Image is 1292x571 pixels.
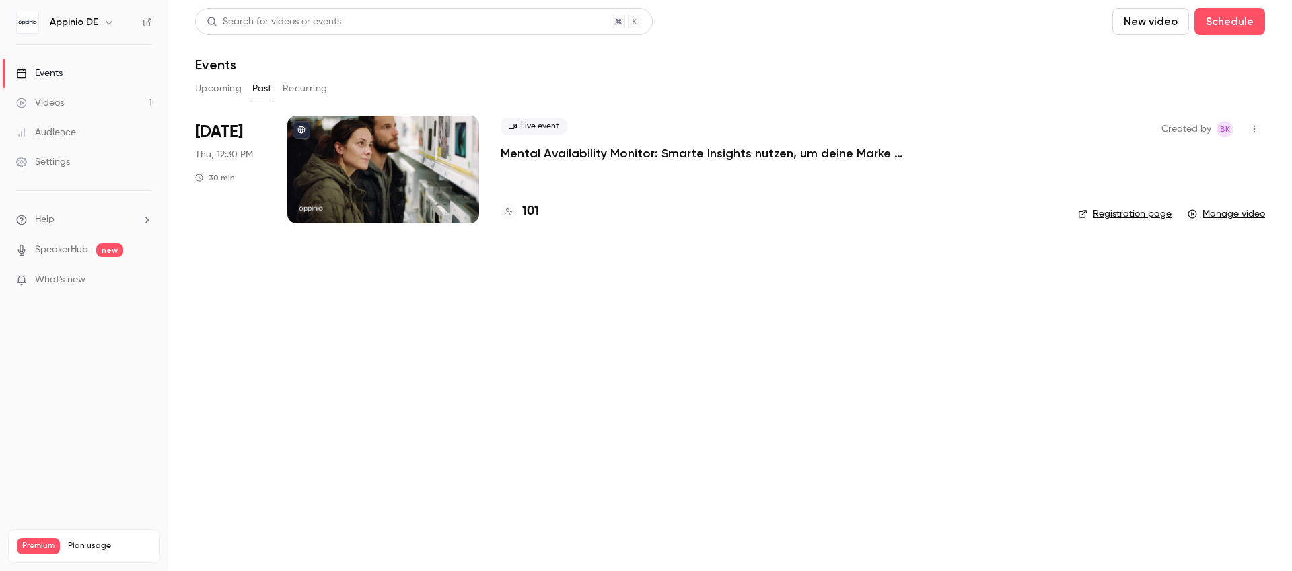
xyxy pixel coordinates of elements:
[501,118,567,135] span: Live event
[501,202,539,221] a: 101
[17,538,60,554] span: Premium
[16,213,152,227] li: help-dropdown-opener
[207,15,341,29] div: Search for videos or events
[1217,121,1233,137] span: Britta Kristin Agel
[35,243,88,257] a: SpeakerHub
[50,15,98,29] h6: Appinio DE
[1112,8,1189,35] button: New video
[1078,207,1172,221] a: Registration page
[16,67,63,80] div: Events
[1188,207,1265,221] a: Manage video
[195,78,242,100] button: Upcoming
[16,126,76,139] div: Audience
[68,541,151,551] span: Plan usage
[1220,121,1230,137] span: BK
[195,121,243,143] span: [DATE]
[195,172,235,183] div: 30 min
[522,202,539,221] h4: 101
[252,78,272,100] button: Past
[501,145,904,161] a: Mental Availability Monitor: Smarte Insights nutzen, um deine Marke effizient zu stärken
[283,78,328,100] button: Recurring
[17,11,38,33] img: Appinio DE
[1161,121,1211,137] span: Created by
[16,155,70,169] div: Settings
[195,148,253,161] span: Thu, 12:30 PM
[16,96,64,110] div: Videos
[195,56,236,73] h1: Events
[35,273,85,287] span: What's new
[1194,8,1265,35] button: Schedule
[195,116,266,223] div: Aug 14 Thu, 12:30 PM (Europe/Berlin)
[35,213,55,227] span: Help
[96,243,123,257] span: new
[136,274,152,287] iframe: Noticeable Trigger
